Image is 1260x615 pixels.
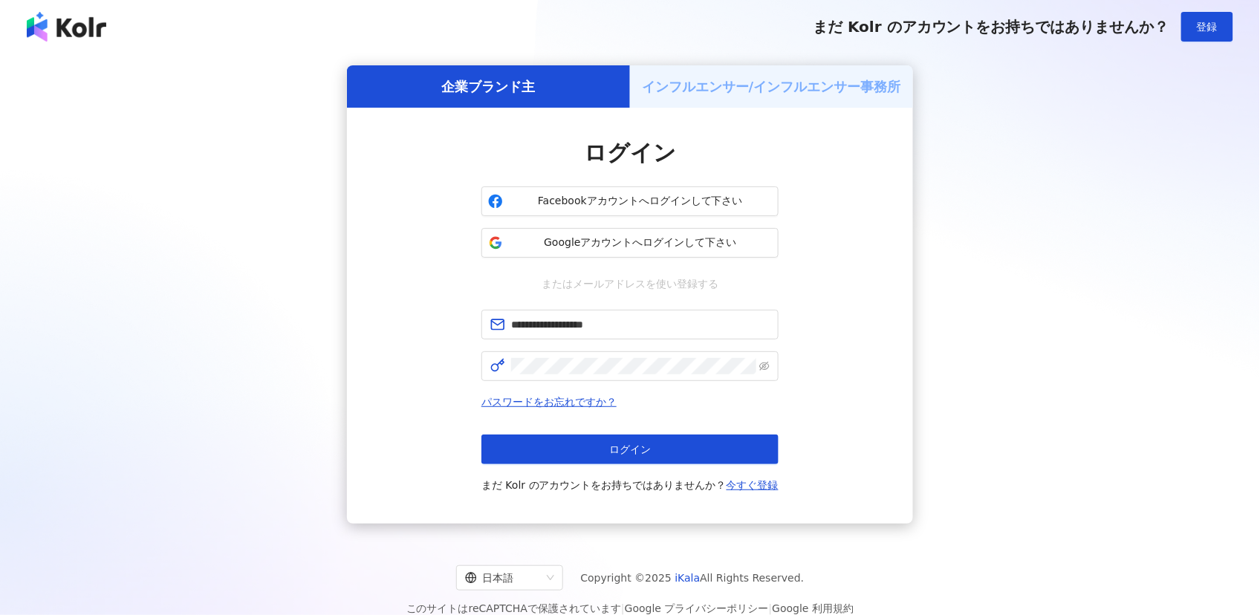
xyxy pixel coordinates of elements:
[584,140,676,166] span: ログイン
[481,435,779,464] button: ログイン
[481,186,779,216] button: Facebookアカウントへログインして下さい
[509,194,772,209] span: Facebookアカウントへログインして下さい
[442,77,536,96] h5: 企業ブランド主
[727,479,779,491] a: 今すぐ登録
[481,228,779,258] button: Googleアカウントへログインして下さい
[27,12,106,42] img: logo
[1197,21,1218,33] span: 登録
[481,476,779,494] span: まだ Kolr のアカウントをお持ちではありませんか？
[531,276,729,292] span: またはメールアドレスを使い登録する
[813,18,1169,36] span: まだ Kolr のアカウントをお持ちではありませんか？
[509,235,772,250] span: Googleアカウントへログインして下さい
[675,572,701,584] a: iKala
[621,602,625,614] span: |
[625,602,769,614] a: Google プライバシーポリシー
[609,443,651,455] span: ログイン
[769,602,773,614] span: |
[465,566,541,590] div: 日本語
[772,602,854,614] a: Google 利用規約
[642,77,901,96] h5: インフルエンサー/インフルエンサー事務所
[481,396,617,408] a: パスワードをお忘れですか？
[759,361,770,371] span: eye-invisible
[581,569,805,587] span: Copyright © 2025 All Rights Reserved.
[1181,12,1233,42] button: 登録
